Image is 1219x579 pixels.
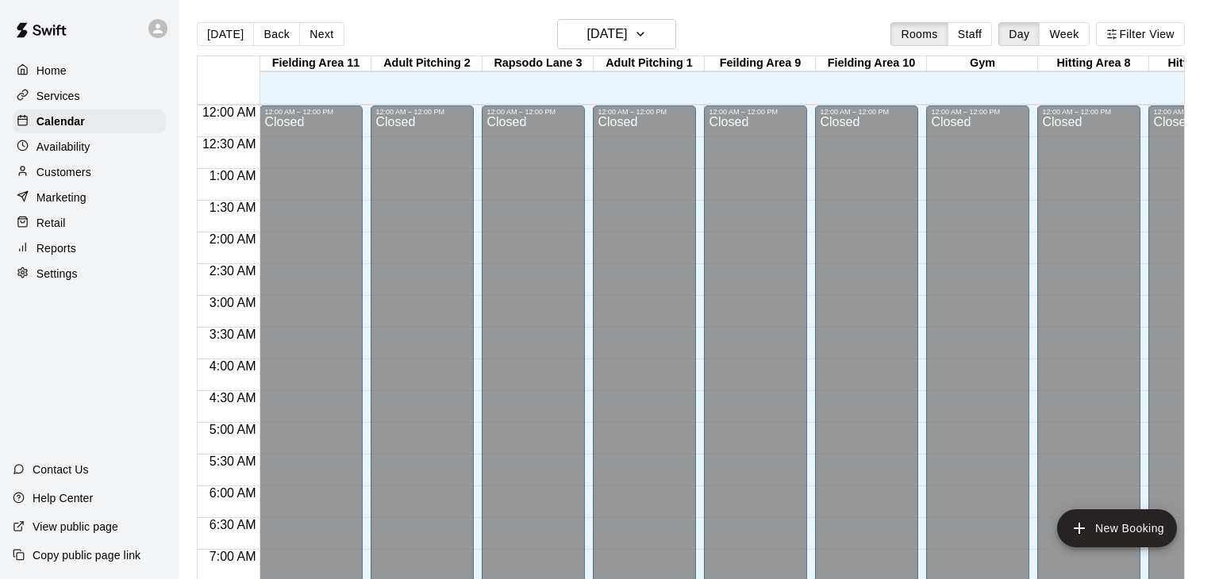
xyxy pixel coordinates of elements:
div: 12:00 AM – 12:00 PM [931,108,1025,116]
div: 12:00 AM – 12:00 PM [375,108,469,116]
p: Home [37,63,67,79]
span: 1:00 AM [206,169,260,182]
p: Contact Us [33,462,89,477]
button: Back [253,22,300,46]
span: 12:00 AM [198,105,260,119]
button: [DATE] [197,22,254,46]
a: Customers [13,160,166,184]
button: Day [998,22,1040,46]
a: Services [13,84,166,108]
p: Reports [37,240,76,256]
span: 2:00 AM [206,232,260,246]
button: Week [1039,22,1089,46]
div: Hitting Area 8 [1038,56,1149,71]
span: 5:00 AM [206,423,260,436]
p: Customers [37,164,91,180]
div: Rapsodo Lane 3 [483,56,594,71]
span: 4:30 AM [206,391,260,405]
span: 6:00 AM [206,486,260,500]
p: Calendar [37,113,85,129]
p: Marketing [37,190,87,205]
div: 12:00 AM – 12:00 PM [1042,108,1136,116]
p: View public page [33,519,118,535]
span: 7:00 AM [206,550,260,563]
button: Filter View [1096,22,1185,46]
button: Staff [948,22,993,46]
p: Services [37,88,80,104]
a: Calendar [13,109,166,133]
span: 5:30 AM [206,454,260,468]
a: Home [13,59,166,82]
a: Retail [13,211,166,235]
a: Availability [13,135,166,159]
div: Fielding Area 11 [260,56,371,71]
button: [DATE] [557,19,676,49]
p: Retail [37,215,66,231]
div: Feilding Area 9 [705,56,816,71]
p: Availability [37,139,90,155]
h6: [DATE] [586,23,627,45]
a: Reports [13,236,166,260]
p: Copy public page link [33,547,140,563]
span: 6:30 AM [206,518,260,531]
div: Fielding Area 10 [816,56,927,71]
button: add [1057,509,1177,547]
div: 12:00 AM – 12:00 PM [598,108,691,116]
div: Adult Pitching 1 [594,56,705,71]
span: 2:30 AM [206,264,260,278]
div: 12:00 AM – 12:00 PM [820,108,913,116]
button: Next [299,22,344,46]
div: Adult Pitching 2 [371,56,483,71]
a: Settings [13,262,166,286]
div: Gym [927,56,1038,71]
span: 12:30 AM [198,137,260,151]
p: Help Center [33,490,93,506]
span: 4:00 AM [206,359,260,373]
span: 3:30 AM [206,328,260,341]
div: 12:00 AM – 12:00 PM [486,108,580,116]
span: 3:00 AM [206,296,260,309]
div: 12:00 AM – 12:00 PM [264,108,358,116]
p: Settings [37,266,78,282]
div: 12:00 AM – 12:00 PM [709,108,802,116]
a: Marketing [13,186,166,209]
span: 1:30 AM [206,201,260,214]
button: Rooms [890,22,948,46]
